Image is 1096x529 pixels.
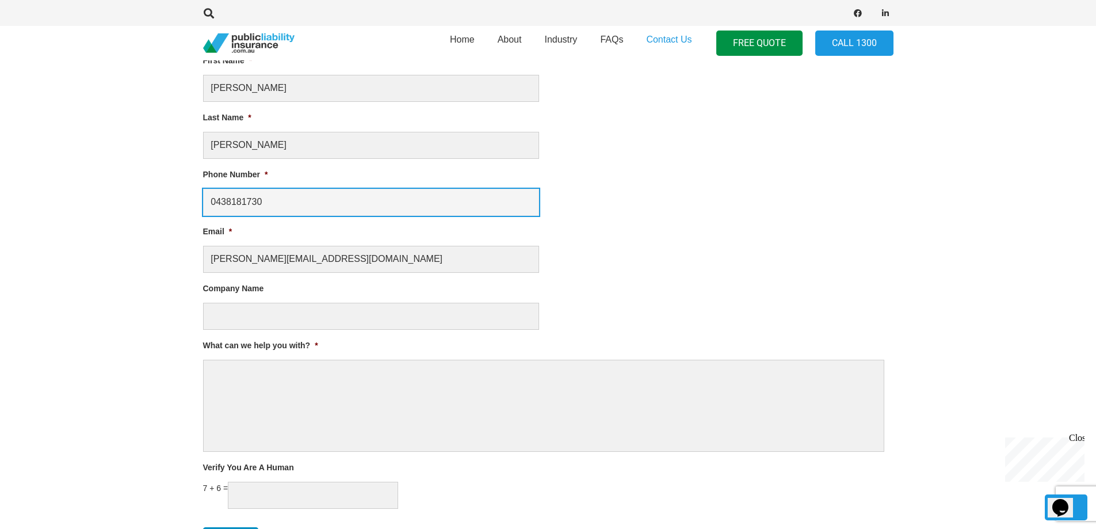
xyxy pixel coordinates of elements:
[589,22,635,64] a: FAQs
[635,22,703,64] a: Contact Us
[716,31,803,56] a: FREE QUOTE
[877,5,893,21] a: LinkedIn
[646,35,692,44] span: Contact Us
[203,33,295,54] a: pli_logotransparent
[198,8,221,18] a: Search
[203,462,294,473] label: Verify You Are A Human
[1045,494,1087,520] a: Back to top
[850,5,866,21] a: Facebook
[544,35,577,44] span: Industry
[486,22,533,64] a: About
[1000,433,1084,482] iframe: chat widget
[203,482,884,509] div: 7 + 6 =
[203,112,251,123] label: Last Name
[203,283,264,294] label: Company Name
[450,35,475,44] span: Home
[533,22,589,64] a: Industry
[203,340,318,351] label: What can we help you with?
[438,22,486,64] a: Home
[1048,483,1084,517] iframe: chat widget
[600,35,623,44] span: FAQs
[815,31,893,56] a: Call 1300
[498,35,522,44] span: About
[5,5,79,83] div: Chat live with an agent now!Close
[203,226,232,237] label: Email
[203,169,268,180] label: Phone Number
